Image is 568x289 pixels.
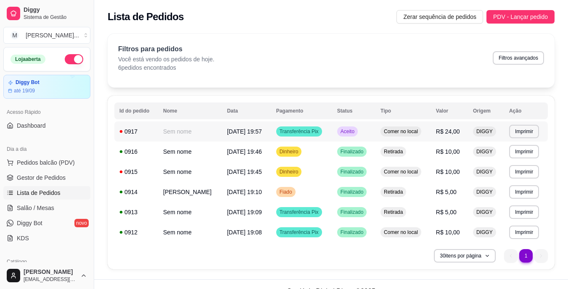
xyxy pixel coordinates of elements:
span: M [11,31,19,39]
span: Dinheiro [278,148,300,155]
th: Id do pedido [114,102,158,119]
span: Transferência Pix [278,209,320,215]
span: DIGGY [475,148,494,155]
article: Diggy Bot [16,79,40,86]
span: [PERSON_NAME] [24,268,77,276]
div: Dia a dia [3,142,90,156]
td: Sem nome [158,142,222,162]
span: Comer no local [382,229,420,236]
button: Select a team [3,27,90,44]
li: pagination item 1 active [519,249,533,263]
span: [DATE] 19:57 [227,128,262,135]
span: Lista de Pedidos [17,189,61,197]
th: Tipo [375,102,431,119]
button: [PERSON_NAME][EMAIL_ADDRESS][DOMAIN_NAME] [3,265,90,286]
th: Valor [431,102,468,119]
div: Loja aberta [11,55,45,64]
button: Imprimir [509,205,539,219]
p: Você está vendo os pedidos de hoje. [118,55,214,63]
span: Gestor de Pedidos [17,173,66,182]
span: Finalizado [339,148,365,155]
button: Pedidos balcão (PDV) [3,156,90,169]
span: DIGGY [475,128,494,135]
div: 0917 [119,127,153,136]
button: Imprimir [509,226,539,239]
th: Status [332,102,375,119]
span: Finalizado [339,168,365,175]
button: Alterar Status [65,54,83,64]
th: Ação [504,102,548,119]
span: Aceito [339,128,356,135]
span: R$ 10,00 [436,148,460,155]
span: R$ 10,00 [436,229,460,236]
th: Data [222,102,271,119]
a: Gestor de Pedidos [3,171,90,184]
span: [DATE] 19:46 [227,148,262,155]
span: PDV - Lançar pedido [493,12,548,21]
span: Diggy [24,6,87,14]
a: Diggy Botnovo [3,216,90,230]
span: KDS [17,234,29,242]
p: 6 pedidos encontrados [118,63,214,72]
span: Comer no local [382,168,420,175]
td: Sem nome [158,121,222,142]
span: Retirada [382,209,404,215]
div: [PERSON_NAME] ... [26,31,79,39]
nav: pagination navigation [500,245,552,267]
span: Retirada [382,148,404,155]
td: Sem nome [158,202,222,222]
a: Dashboard [3,119,90,132]
a: DiggySistema de Gestão [3,3,90,24]
span: Transferência Pix [278,229,320,236]
td: Sem nome [158,162,222,182]
div: 0916 [119,147,153,156]
button: Imprimir [509,165,539,179]
button: PDV - Lançar pedido [486,10,555,24]
h2: Lista de Pedidos [108,10,184,24]
span: Salão / Mesas [17,204,54,212]
a: KDS [3,231,90,245]
div: 0914 [119,188,153,196]
span: Pedidos balcão (PDV) [17,158,75,167]
th: Nome [158,102,222,119]
div: Acesso Rápido [3,105,90,119]
span: [DATE] 19:10 [227,189,262,195]
a: Diggy Botaté 19/09 [3,75,90,99]
span: Sistema de Gestão [24,14,87,21]
span: Dashboard [17,121,46,130]
button: Imprimir [509,145,539,158]
div: Catálogo [3,255,90,268]
p: Filtros para pedidos [118,44,214,54]
button: Zerar sequência de pedidos [396,10,483,24]
span: Finalizado [339,209,365,215]
button: 30itens por página [434,249,496,263]
th: Pagamento [271,102,332,119]
span: [EMAIL_ADDRESS][DOMAIN_NAME] [24,276,77,283]
div: 0912 [119,228,153,236]
span: R$ 10,00 [436,168,460,175]
span: Diggy Bot [17,219,42,227]
span: [DATE] 19:09 [227,209,262,215]
span: Finalizado [339,189,365,195]
span: Zerar sequência de pedidos [403,12,476,21]
span: Transferência Pix [278,128,320,135]
div: 0915 [119,168,153,176]
span: Comer no local [382,128,420,135]
span: Dinheiro [278,168,300,175]
th: Origem [468,102,504,119]
span: Retirada [382,189,404,195]
span: [DATE] 19:45 [227,168,262,175]
span: Finalizado [339,229,365,236]
button: Filtros avançados [493,51,544,65]
span: R$ 24,00 [436,128,460,135]
button: Imprimir [509,125,539,138]
span: R$ 5,00 [436,209,457,215]
span: Fiado [278,189,294,195]
td: [PERSON_NAME] [158,182,222,202]
span: DIGGY [475,189,494,195]
button: Imprimir [509,185,539,199]
span: DIGGY [475,229,494,236]
span: DIGGY [475,209,494,215]
span: R$ 5,00 [436,189,457,195]
span: [DATE] 19:08 [227,229,262,236]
